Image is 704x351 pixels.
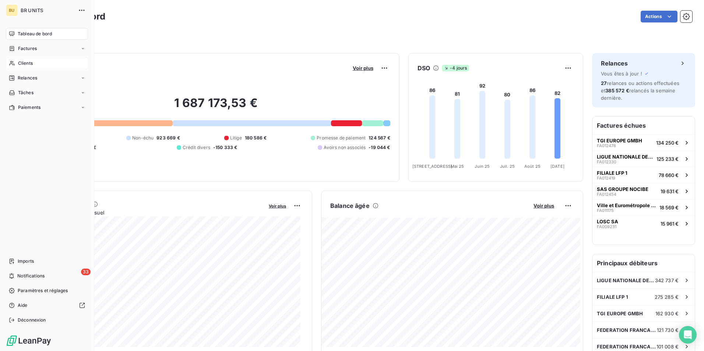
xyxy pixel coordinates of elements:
span: FA012330 [597,160,616,164]
span: TGI EUROPE GMBH [597,311,643,316]
span: relances ou actions effectuées et relancés la semaine dernière. [601,80,679,101]
span: 27 [601,80,607,86]
span: LIGUE NATIONALE DE RUGBY [597,154,654,160]
h6: Relances [601,59,628,68]
span: LIGUE NATIONALE DE RUGBY [597,277,655,283]
tspan: Juin 25 [475,164,490,169]
span: -150 333 € [213,144,237,151]
span: 125 233 € [657,156,679,162]
span: FA009231 [597,224,616,229]
span: 124 567 € [369,135,390,141]
span: Vous êtes à jour ! [601,71,642,77]
span: Paiements [18,104,41,111]
span: Voir plus [269,203,286,209]
span: FEDERATION FRANCAISE DE BADMINTON [597,344,657,350]
img: Logo LeanPay [6,335,52,347]
button: SAS GROUPE NOCIBEFA01245419 631 € [592,183,695,199]
span: Factures [18,45,37,52]
tspan: Mai 25 [450,164,464,169]
span: Voir plus [534,203,554,209]
span: Ville et Eurométropole de [GEOGRAPHIC_DATA] [597,202,657,208]
a: Aide [6,299,88,311]
span: 15 961 € [661,221,679,227]
button: TGI EUROPE GMBHFA012478134 250 € [592,134,695,150]
h6: Principaux débiteurs [592,254,695,272]
span: TGI EUROPE GMBH [597,138,642,143]
span: 101 008 € [657,344,679,350]
button: LOSC SAFA00923115 961 € [592,215,695,231]
button: Actions [641,11,677,22]
span: Crédit divers [183,144,210,151]
h6: Factures échues [592,117,695,134]
span: BR UNITS [21,7,74,13]
span: FA012454 [597,192,616,196]
span: -19 044 € [369,144,390,151]
span: 33 [81,269,91,275]
span: Avoirs non associés [324,144,366,151]
span: FILIALE LFP 1 [597,170,627,176]
button: Voir plus [351,65,376,71]
span: Non-échu [132,135,154,141]
span: Tableau de bord [18,31,52,37]
span: 19 631 € [661,188,679,194]
tspan: [STREET_ADDRESS] [412,164,452,169]
span: 923 669 € [156,135,180,141]
div: Open Intercom Messenger [679,326,697,344]
span: FEDERATION FRANCAISE DE FOOTBALL [597,327,657,333]
span: 162 930 € [655,311,679,316]
span: 385 572 € [605,88,629,93]
span: Aide [18,302,28,309]
button: Voir plus [531,202,556,209]
tspan: Août 25 [524,164,541,169]
span: Notifications [17,273,45,279]
span: 180 586 € [245,135,267,141]
span: FA012419 [597,176,615,180]
span: 121 730 € [657,327,679,333]
span: Imports [18,258,34,265]
span: SAS GROUPE NOCIBE [597,186,648,192]
span: Chiffre d'affaires mensuel [42,209,264,216]
span: Déconnexion [18,317,46,323]
span: Relances [18,75,37,81]
span: Promesse de paiement [317,135,366,141]
h6: Balance âgée [330,201,370,210]
span: Clients [18,60,33,67]
span: Paramètres et réglages [18,287,68,294]
button: LIGUE NATIONALE DE RUGBYFA012330125 233 € [592,150,695,167]
span: 78 660 € [659,172,679,178]
span: Litige [230,135,242,141]
button: Voir plus [267,202,288,209]
button: Ville et Eurométropole de [GEOGRAPHIC_DATA]FA01117518 569 € [592,199,695,215]
h2: 1 687 173,53 € [42,96,390,118]
button: FILIALE LFP 1FA01241978 660 € [592,167,695,183]
div: BU [6,4,18,16]
tspan: [DATE] [550,164,564,169]
span: 275 285 € [655,294,679,300]
span: FILIALE LFP 1 [597,294,628,300]
span: Voir plus [353,65,373,71]
span: Tâches [18,89,34,96]
span: FA012478 [597,143,616,148]
tspan: Juil. 25 [500,164,515,169]
span: FA011175 [597,208,614,213]
span: LOSC SA [597,219,618,224]
span: 134 250 € [656,140,679,146]
span: 18 569 € [659,205,679,210]
span: -4 jours [442,65,469,71]
span: 342 737 € [655,277,679,283]
h6: DSO [418,64,430,72]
